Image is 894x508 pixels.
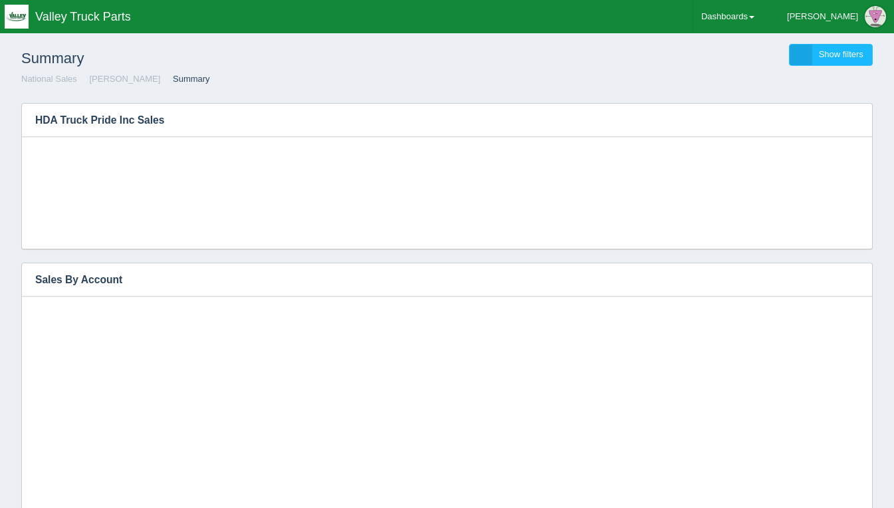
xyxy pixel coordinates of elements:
[787,3,858,30] div: [PERSON_NAME]
[22,104,852,137] h3: HDA Truck Pride Inc Sales
[789,44,873,66] a: Show filters
[35,10,131,23] span: Valley Truck Parts
[22,263,852,297] h3: Sales By Account
[89,74,160,84] a: [PERSON_NAME]
[21,74,77,84] a: National Sales
[163,73,210,86] li: Summary
[865,6,886,27] img: Profile Picture
[5,5,29,29] img: q1blfpkbivjhsugxdrfq.png
[819,49,863,59] span: Show filters
[21,44,447,73] h1: Summary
